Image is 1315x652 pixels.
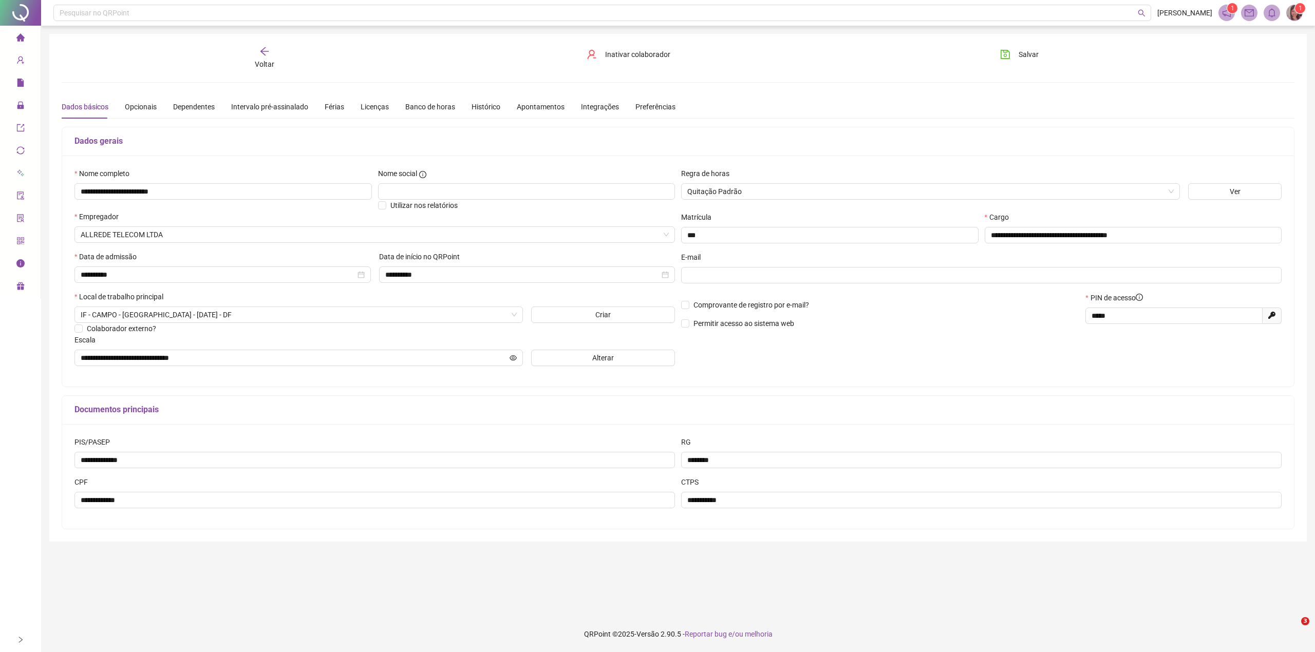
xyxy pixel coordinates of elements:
[419,171,426,178] span: info-circle
[1136,294,1143,301] span: info-circle
[681,212,718,223] label: Matrícula
[581,101,619,112] div: Integrações
[74,251,143,262] label: Data de admissão
[510,354,517,361] span: eye
[1138,9,1145,17] span: search
[531,306,675,323] button: Criar
[605,49,670,60] span: Inativar colaborador
[1287,5,1302,21] img: 77053
[16,119,25,140] span: export
[472,101,500,112] div: Histórico
[16,209,25,230] span: solution
[1019,49,1039,60] span: Salvar
[635,101,675,112] div: Preferências
[74,168,136,179] label: Nome completo
[405,101,455,112] div: Banco de horas
[1188,183,1282,200] button: Ver
[379,251,466,262] label: Data de início no QRPoint
[16,74,25,94] span: file
[16,51,25,72] span: user-add
[16,232,25,253] span: qrcode
[173,101,215,112] div: Dependentes
[681,436,698,448] label: RG
[517,101,565,112] div: Apontamentos
[579,46,678,63] button: Inativar colaborador
[16,29,25,49] span: home
[16,277,25,298] span: gift
[1091,292,1143,303] span: PIN de acesso
[325,101,344,112] div: Férias
[693,301,809,309] span: Comprovante de registro por e-mail?
[1227,3,1237,13] sup: 1
[1230,186,1241,197] span: Ver
[255,60,274,68] span: Voltar
[1267,8,1276,17] span: bell
[592,352,614,363] span: Alterar
[681,252,707,263] label: E-mail
[1280,617,1305,642] iframe: Intercom live chat
[74,334,102,346] label: Escala
[1000,49,1010,60] span: save
[636,630,659,638] span: Versão
[531,350,675,366] button: Alterar
[74,291,170,302] label: Local de trabalho principal
[985,212,1016,223] label: Cargo
[74,404,1282,416] h5: Documentos principais
[81,227,669,242] span: ALLREDE TELECOM LTDA
[259,46,270,56] span: arrow-left
[16,142,25,162] span: sync
[693,319,794,328] span: Permitir acesso ao sistema web
[125,101,157,112] div: Opcionais
[81,307,517,322] span: IF - CAMPO - SANTA MARIA - AC 300 - DF
[87,324,156,333] span: Colaborador externo?
[1222,8,1231,17] span: notification
[390,201,458,209] span: Utilizar nos relatórios
[1301,617,1309,625] span: 3
[1295,3,1305,13] sup: Atualize o seu contato no menu Meus Dados
[687,184,1174,199] span: Quitação Padrão
[685,630,773,638] span: Reportar bug e/ou melhoria
[681,476,705,488] label: CTPS
[16,255,25,275] span: info-circle
[231,101,308,112] div: Intervalo pré-assinalado
[587,49,597,60] span: user-delete
[74,135,1282,147] h5: Dados gerais
[16,187,25,207] span: audit
[74,436,117,448] label: PIS/PASEP
[17,636,24,643] span: right
[1157,7,1212,18] span: [PERSON_NAME]
[595,309,611,320] span: Criar
[74,476,95,488] label: CPF
[1299,5,1302,12] span: 1
[1231,5,1234,12] span: 1
[992,46,1046,63] button: Salvar
[378,168,417,179] span: Nome social
[1245,8,1254,17] span: mail
[361,101,389,112] div: Licenças
[74,211,125,222] label: Empregador
[62,101,108,112] div: Dados básicos
[41,616,1315,652] footer: QRPoint © 2025 - 2.90.5 -
[681,168,736,179] label: Regra de horas
[16,97,25,117] span: lock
